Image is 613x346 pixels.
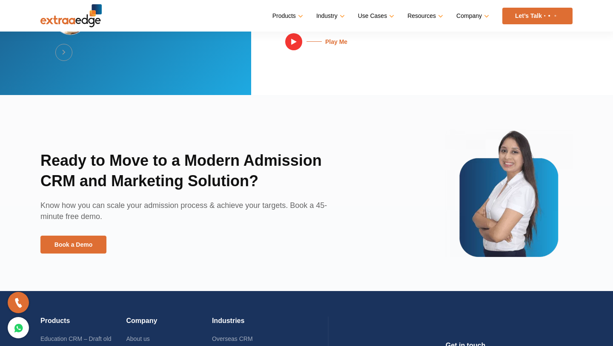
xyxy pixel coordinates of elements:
[456,10,487,22] a: Company
[302,38,347,46] h5: Play Me
[502,8,573,24] a: Let’s Talk
[40,150,349,200] h2: Ready to Move to a Modern Admission CRM and Marketing Solution?
[358,10,392,22] a: Use Cases
[40,236,106,254] a: Book a Demo
[407,10,441,22] a: Resources
[212,317,298,332] h4: Industries
[126,317,212,332] h4: Company
[285,33,302,50] img: play.svg
[126,335,149,342] a: About us
[316,10,343,22] a: Industry
[40,200,349,236] p: Know how you can scale your admission process & achieve your targets. Book a 45-minute free demo.
[40,317,126,332] h4: Products
[55,44,72,61] button: Next
[212,335,253,342] a: Overseas CRM
[272,10,301,22] a: Products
